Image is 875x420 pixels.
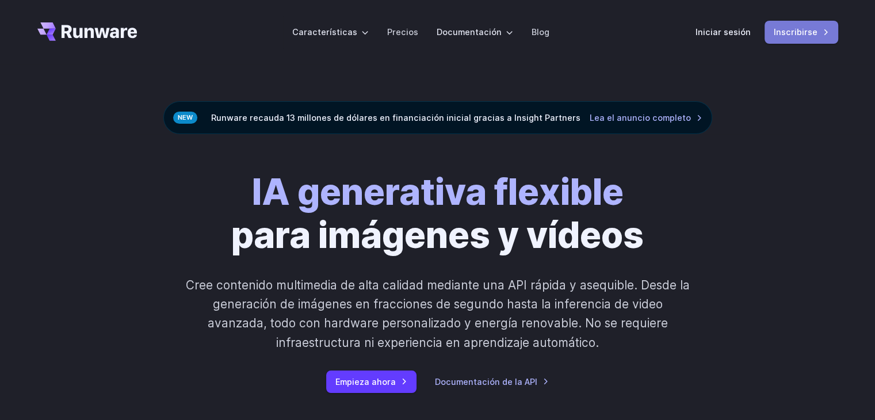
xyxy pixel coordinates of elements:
font: Cree contenido multimedia de alta calidad mediante una API rápida y asequible. Desde la generació... [186,278,690,350]
font: Precios [387,27,418,37]
font: Características [292,27,357,37]
font: IA generativa flexible [252,170,624,213]
a: Documentación de la API [435,375,549,388]
a: Blog [532,25,549,39]
font: Empieza ahora [335,377,396,387]
font: Runware recauda 13 millones de dólares en financiación inicial gracias a Insight Partners [211,113,580,123]
a: Iniciar sesión [696,25,751,39]
font: Blog [532,27,549,37]
font: para imágenes y vídeos [231,213,644,257]
a: Ir a / [37,22,137,41]
font: Lea el anuncio completo [590,113,691,123]
font: Documentación [437,27,502,37]
font: Documentación de la API [435,377,537,387]
font: Inscribirse [774,27,817,37]
a: Inscribirse [765,21,838,43]
a: Empieza ahora [326,371,417,393]
a: Precios [387,25,418,39]
a: Lea el anuncio completo [590,111,702,124]
font: Iniciar sesión [696,27,751,37]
